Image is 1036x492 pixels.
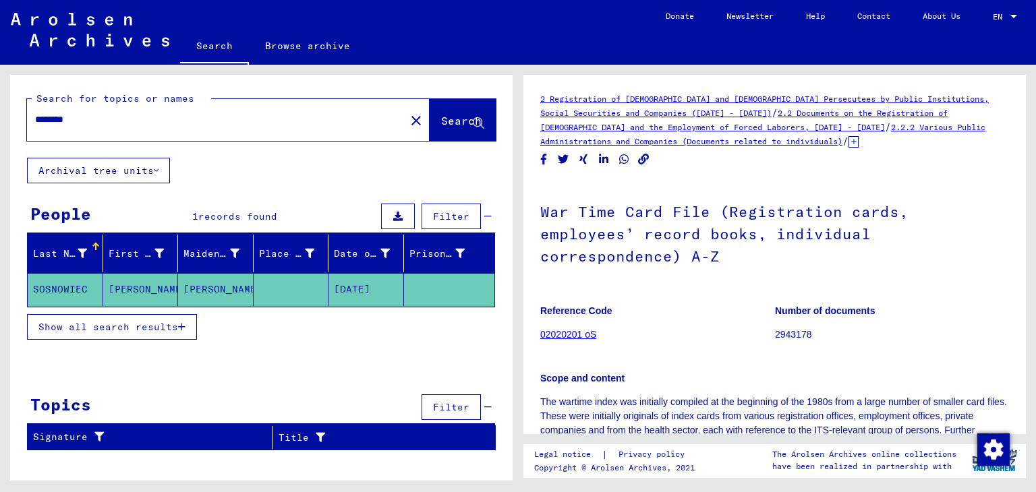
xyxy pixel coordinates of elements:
button: Clear [403,106,430,133]
mat-cell: SOSNOWIEC [28,273,103,306]
p: The wartime index was initially compiled at the beginning of the 1980s from a large number of sma... [540,395,1009,452]
a: Search [180,30,249,65]
a: Browse archive [249,30,366,62]
mat-header-cell: Place of Birth [254,235,329,272]
button: Share on LinkedIn [597,151,611,168]
p: have been realized in partnership with [772,460,956,472]
mat-header-cell: Maiden Name [178,235,254,272]
span: / [842,135,848,147]
mat-header-cell: Last Name [28,235,103,272]
button: Share on Twitter [556,151,571,168]
div: Maiden Name [183,247,239,261]
mat-cell: [PERSON_NAME] [103,273,179,306]
span: EN [993,12,1008,22]
div: Topics [30,392,91,417]
div: First Name [109,247,165,261]
a: 02020201 oS [540,329,596,340]
a: Legal notice [534,448,602,462]
span: records found [198,210,277,222]
button: Filter [422,204,481,229]
button: Show all search results [27,314,197,340]
div: Place of Birth [259,243,332,264]
span: / [885,121,891,133]
img: Change consent [977,433,1010,466]
button: Share on WhatsApp [617,151,631,168]
p: 2943178 [775,328,1009,342]
b: Scope and content [540,373,625,383]
span: Filter [433,401,469,413]
mat-header-cell: Date of Birth [328,235,404,272]
div: Prisoner # [409,243,482,264]
div: Signature [33,427,276,448]
mat-label: Search for topics or names [36,92,194,104]
b: Number of documents [775,305,875,316]
button: Copy link [637,151,651,168]
h1: War Time Card File (Registration cards, employees’ record books, individual correspondence) A-Z [540,181,1009,284]
div: Title [279,431,469,445]
mat-header-cell: Prisoner # [404,235,495,272]
div: Place of Birth [259,247,315,261]
div: Last Name [33,247,87,261]
div: | [534,448,701,462]
a: Privacy policy [608,448,701,462]
button: Share on Xing [577,151,591,168]
p: Copyright © Arolsen Archives, 2021 [534,462,701,474]
div: Date of Birth [334,243,407,264]
div: Date of Birth [334,247,390,261]
img: yv_logo.png [969,443,1020,477]
a: 2 Registration of [DEMOGRAPHIC_DATA] and [DEMOGRAPHIC_DATA] Persecutees by Public Institutions, S... [540,94,989,118]
p: The Arolsen Archives online collections [772,448,956,460]
b: Reference Code [540,305,612,316]
span: Filter [433,210,469,222]
button: Filter [422,394,481,420]
span: 1 [192,210,198,222]
div: Prisoner # [409,247,465,261]
button: Archival tree units [27,158,170,183]
div: Last Name [33,243,104,264]
mat-header-cell: First Name [103,235,179,272]
div: First Name [109,243,181,264]
div: Signature [33,430,262,444]
div: Title [279,427,482,448]
mat-cell: [PERSON_NAME] [178,273,254,306]
mat-icon: close [408,113,424,129]
button: Search [430,99,496,141]
button: Share on Facebook [537,151,551,168]
span: / [772,106,778,119]
span: Show all search results [38,321,178,333]
img: Arolsen_neg.svg [11,13,169,47]
div: Maiden Name [183,243,256,264]
span: Search [441,114,482,127]
div: People [30,202,91,226]
mat-cell: [DATE] [328,273,404,306]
